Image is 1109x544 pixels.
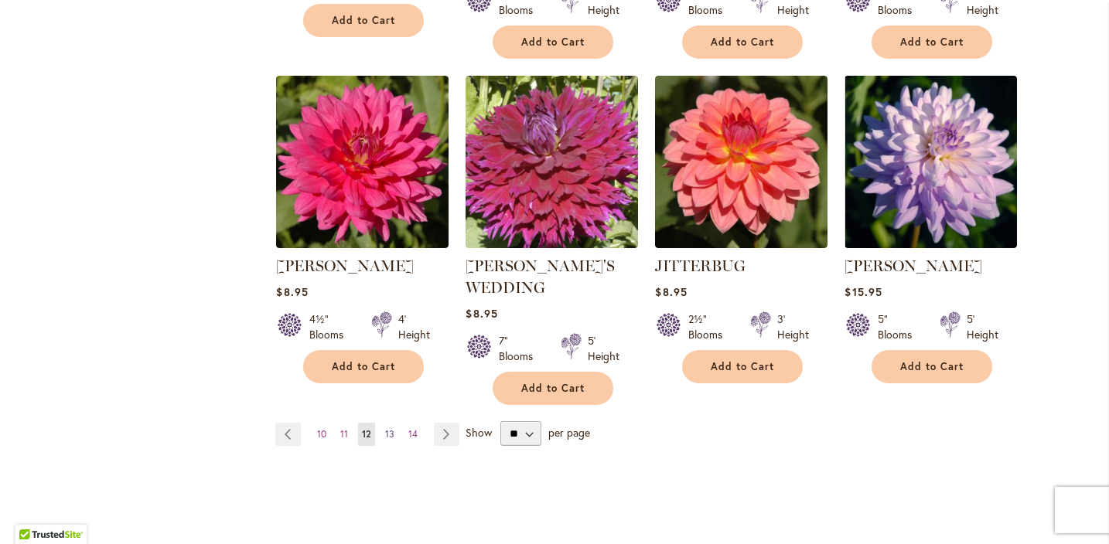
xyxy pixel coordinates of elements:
span: 12 [362,428,371,440]
div: 3' Height [777,311,809,342]
img: JITTERBUG [655,76,827,248]
button: Add to Cart [303,4,424,37]
button: Add to Cart [872,350,992,383]
span: 14 [408,428,418,440]
a: [PERSON_NAME] [845,257,982,275]
a: Jennifer's Wedding [466,236,638,251]
span: Add to Cart [711,36,774,49]
span: $8.95 [276,284,308,299]
iframe: Launch Accessibility Center [12,489,55,532]
a: 14 [404,423,421,446]
span: 11 [340,428,348,440]
a: JORDAN NICOLE [845,236,1017,251]
span: $8.95 [655,284,687,299]
span: $15.95 [845,284,882,299]
a: [PERSON_NAME] [276,257,414,275]
button: Add to Cart [682,25,803,59]
span: Add to Cart [900,360,964,373]
div: 5' Height [588,333,619,364]
span: Add to Cart [521,36,585,49]
span: Add to Cart [332,14,395,27]
span: Add to Cart [900,36,964,49]
span: 10 [317,428,326,440]
img: JORDAN NICOLE [845,76,1017,248]
div: 5" Blooms [878,311,921,342]
button: Add to Cart [682,350,803,383]
img: Jennifer's Wedding [466,76,638,248]
div: 5' Height [967,311,998,342]
div: 2½" Blooms [688,311,732,342]
a: JITTERBUG [655,236,827,251]
div: 4' Height [398,311,430,342]
a: 10 [313,423,330,446]
span: Add to Cart [711,360,774,373]
div: 7" Blooms [499,333,542,364]
button: Add to Cart [493,372,613,405]
span: Add to Cart [521,382,585,395]
a: [PERSON_NAME]'S WEDDING [466,257,615,297]
button: Add to Cart [872,25,992,59]
span: Show [466,425,492,440]
span: Add to Cart [332,360,395,373]
div: 4½" Blooms [309,311,353,342]
span: $8.95 [466,306,497,321]
a: 11 [336,423,352,446]
button: Add to Cart [493,25,613,59]
a: 13 [381,423,398,446]
span: per page [548,425,590,440]
a: JITTERBUG [655,257,746,275]
button: Add to Cart [303,350,424,383]
span: 13 [385,428,394,440]
a: JENNA [276,236,449,251]
img: JENNA [276,76,449,248]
